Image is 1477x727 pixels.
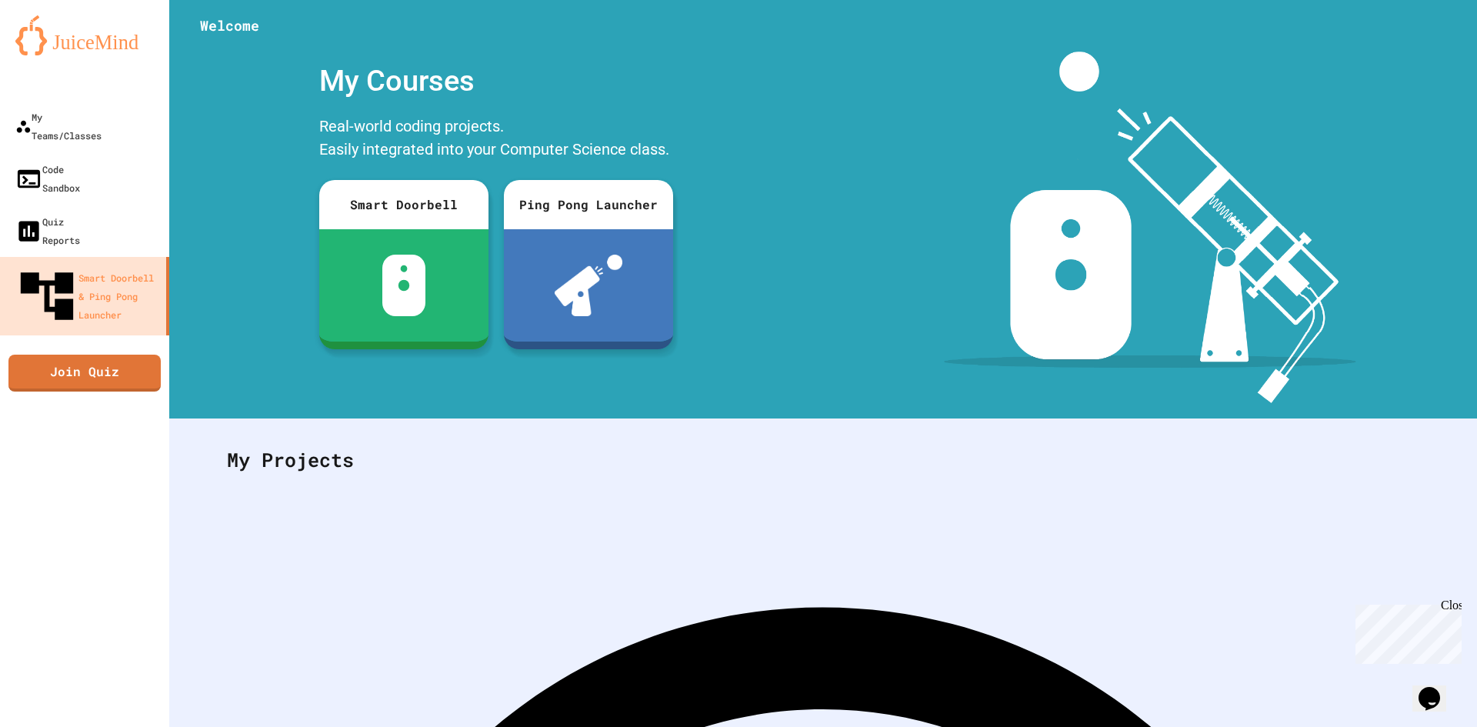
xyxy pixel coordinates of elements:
[555,255,623,316] img: ppl-with-ball.png
[1412,665,1462,712] iframe: chat widget
[319,180,488,229] div: Smart Doorbell
[8,355,161,392] a: Join Quiz
[312,52,681,111] div: My Courses
[15,108,102,145] div: My Teams/Classes
[6,6,106,98] div: Chat with us now!Close
[944,52,1356,403] img: banner-image-my-projects.png
[15,15,154,55] img: logo-orange.svg
[15,265,160,328] div: Smart Doorbell & Ping Pong Launcher
[382,255,426,316] img: sdb-white.svg
[15,160,80,197] div: Code Sandbox
[1349,599,1462,664] iframe: chat widget
[212,430,1435,490] div: My Projects
[15,212,80,249] div: Quiz Reports
[504,180,673,229] div: Ping Pong Launcher
[312,111,681,168] div: Real-world coding projects. Easily integrated into your Computer Science class.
